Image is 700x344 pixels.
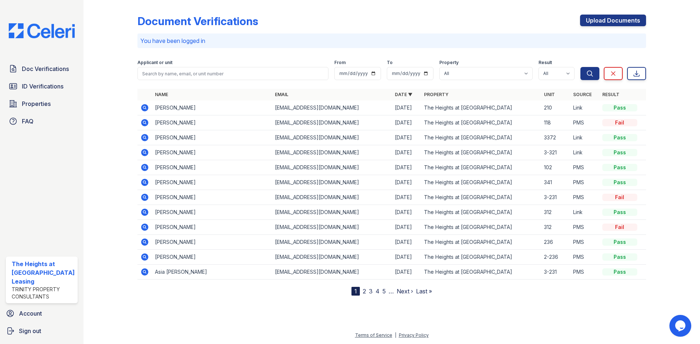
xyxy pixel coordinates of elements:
[399,332,429,338] a: Privacy Policy
[392,190,421,205] td: [DATE]
[387,60,393,66] label: To
[152,250,272,265] td: [PERSON_NAME]
[541,235,570,250] td: 236
[22,64,69,73] span: Doc Verifications
[416,288,432,295] a: Last »
[152,145,272,160] td: [PERSON_NAME]
[602,179,637,186] div: Pass
[397,288,413,295] a: Next ›
[421,175,541,190] td: The Heights at [GEOGRAPHIC_DATA]
[12,286,75,300] div: Trinity Property Consultants
[602,119,637,126] div: Fail
[272,175,392,190] td: [EMAIL_ADDRESS][DOMAIN_NAME]
[19,309,42,318] span: Account
[392,250,421,265] td: [DATE]
[22,82,63,91] span: ID Verifications
[363,288,366,295] a: 2
[382,288,386,295] a: 5
[570,190,599,205] td: PMS
[538,60,552,66] label: Result
[541,205,570,220] td: 312
[541,100,570,115] td: 210
[392,265,421,280] td: [DATE]
[334,60,346,66] label: From
[3,306,81,321] a: Account
[602,92,619,97] a: Result
[272,250,392,265] td: [EMAIL_ADDRESS][DOMAIN_NAME]
[602,253,637,261] div: Pass
[6,114,78,128] a: FAQ
[392,115,421,130] td: [DATE]
[6,62,78,76] a: Doc Verifications
[421,190,541,205] td: The Heights at [GEOGRAPHIC_DATA]
[137,15,258,28] div: Document Verifications
[152,115,272,130] td: [PERSON_NAME]
[152,220,272,235] td: [PERSON_NAME]
[669,315,693,337] iframe: chat widget
[6,79,78,94] a: ID Verifications
[541,265,570,280] td: 3-231
[152,130,272,145] td: [PERSON_NAME]
[152,190,272,205] td: [PERSON_NAME]
[421,250,541,265] td: The Heights at [GEOGRAPHIC_DATA]
[22,117,34,126] span: FAQ
[570,130,599,145] td: Link
[570,265,599,280] td: PMS
[541,160,570,175] td: 102
[392,175,421,190] td: [DATE]
[439,60,459,66] label: Property
[272,145,392,160] td: [EMAIL_ADDRESS][DOMAIN_NAME]
[392,130,421,145] td: [DATE]
[19,327,41,335] span: Sign out
[602,134,637,141] div: Pass
[6,96,78,111] a: Properties
[272,265,392,280] td: [EMAIL_ADDRESS][DOMAIN_NAME]
[275,92,288,97] a: Email
[544,92,555,97] a: Unit
[570,100,599,115] td: Link
[573,92,592,97] a: Source
[602,224,637,231] div: Fail
[421,235,541,250] td: The Heights at [GEOGRAPHIC_DATA]
[351,287,360,296] div: 1
[570,160,599,175] td: PMS
[137,60,172,66] label: Applicant or unit
[152,175,272,190] td: [PERSON_NAME]
[376,288,380,295] a: 4
[421,115,541,130] td: The Heights at [GEOGRAPHIC_DATA]
[421,220,541,235] td: The Heights at [GEOGRAPHIC_DATA]
[152,265,272,280] td: Asia [PERSON_NAME]
[389,287,394,296] span: …
[140,36,643,45] p: You have been logged in
[602,268,637,276] div: Pass
[421,130,541,145] td: The Heights at [GEOGRAPHIC_DATA]
[602,164,637,171] div: Pass
[421,265,541,280] td: The Heights at [GEOGRAPHIC_DATA]
[580,15,646,26] a: Upload Documents
[392,220,421,235] td: [DATE]
[272,160,392,175] td: [EMAIL_ADDRESS][DOMAIN_NAME]
[272,130,392,145] td: [EMAIL_ADDRESS][DOMAIN_NAME]
[602,238,637,246] div: Pass
[272,205,392,220] td: [EMAIL_ADDRESS][DOMAIN_NAME]
[395,92,412,97] a: Date ▼
[272,190,392,205] td: [EMAIL_ADDRESS][DOMAIN_NAME]
[421,145,541,160] td: The Heights at [GEOGRAPHIC_DATA]
[369,288,373,295] a: 3
[355,332,392,338] a: Terms of Service
[3,23,81,38] img: CE_Logo_Blue-a8612792a0a2168367f1c8372b55b34899dd931a85d93a1a3d3e32e68fde9ad4.png
[570,175,599,190] td: PMS
[272,235,392,250] td: [EMAIL_ADDRESS][DOMAIN_NAME]
[541,145,570,160] td: 3-321
[395,332,396,338] div: |
[570,205,599,220] td: Link
[570,220,599,235] td: PMS
[570,115,599,130] td: PMS
[272,220,392,235] td: [EMAIL_ADDRESS][DOMAIN_NAME]
[22,99,51,108] span: Properties
[421,100,541,115] td: The Heights at [GEOGRAPHIC_DATA]
[602,104,637,111] div: Pass
[570,250,599,265] td: PMS
[392,100,421,115] td: [DATE]
[602,194,637,201] div: Fail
